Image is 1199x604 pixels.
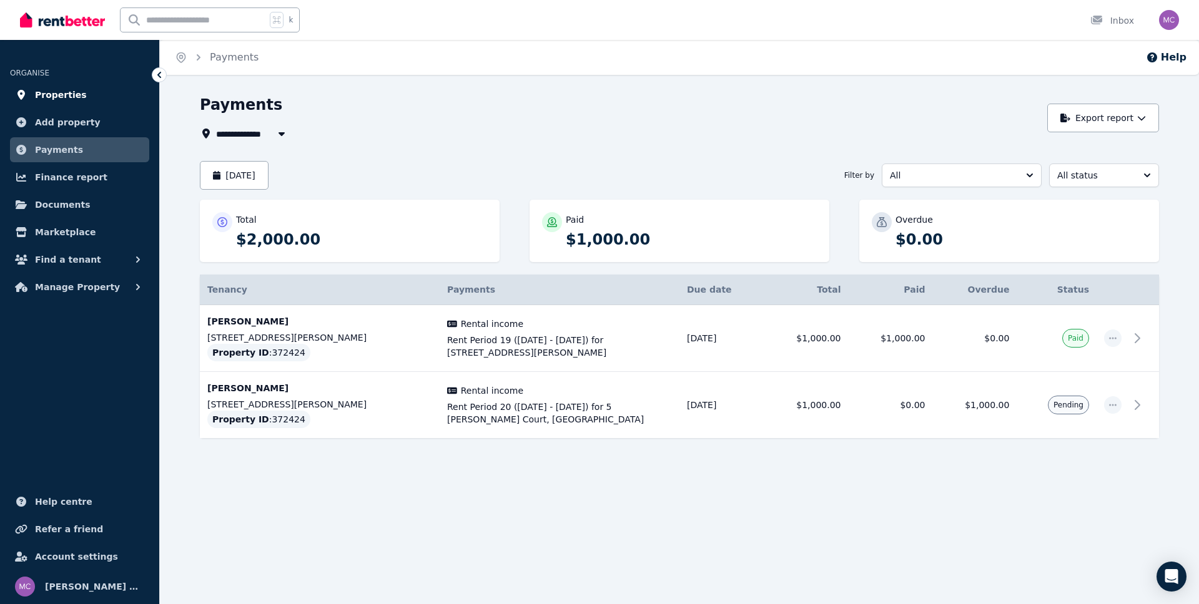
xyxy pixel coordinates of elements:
[10,192,149,217] a: Documents
[35,252,101,267] span: Find a tenant
[447,401,672,426] span: Rent Period 20 ([DATE] - [DATE]) for 5 [PERSON_NAME] Court, [GEOGRAPHIC_DATA]
[764,305,849,372] td: $1,000.00
[207,382,432,394] p: [PERSON_NAME]
[896,213,933,226] p: Overdue
[207,331,432,344] p: [STREET_ADDRESS][PERSON_NAME]
[679,275,764,305] th: Due date
[848,275,932,305] th: Paid
[45,579,144,594] span: [PERSON_NAME] & [PERSON_NAME]
[10,517,149,542] a: Refer a friend
[10,275,149,300] button: Manage Property
[35,225,96,240] span: Marketplace
[447,285,495,295] span: Payments
[35,170,107,185] span: Finance report
[35,280,120,295] span: Manage Property
[207,344,310,361] div: : 372424
[35,494,92,509] span: Help centre
[200,275,440,305] th: Tenancy
[20,11,105,29] img: RentBetter
[212,413,269,426] span: Property ID
[10,247,149,272] button: Find a tenant
[461,384,523,397] span: Rental income
[566,213,584,226] p: Paid
[207,398,432,411] p: [STREET_ADDRESS][PERSON_NAME]
[35,142,83,157] span: Payments
[848,305,932,372] td: $1,000.00
[1146,50,1187,65] button: Help
[236,230,487,250] p: $2,000.00
[10,165,149,190] a: Finance report
[679,305,764,372] td: [DATE]
[1057,169,1133,182] span: All status
[210,51,259,63] a: Payments
[212,346,269,359] span: Property ID
[932,275,1017,305] th: Overdue
[35,522,103,537] span: Refer a friend
[160,40,274,75] nav: Breadcrumb
[15,577,35,597] img: Matt Campbell & Steven McDowall
[890,169,1016,182] span: All
[984,333,1009,343] span: $0.00
[764,372,849,439] td: $1,000.00
[965,400,1009,410] span: $1,000.00
[1068,333,1083,343] span: Paid
[236,213,257,226] p: Total
[10,82,149,107] a: Properties
[207,411,310,428] div: : 372424
[35,115,101,130] span: Add property
[200,95,282,115] h1: Payments
[461,318,523,330] span: Rental income
[896,230,1147,250] p: $0.00
[882,163,1042,187] button: All
[1049,163,1159,187] button: All status
[848,372,932,439] td: $0.00
[1090,14,1134,27] div: Inbox
[10,544,149,569] a: Account settings
[35,87,87,102] span: Properties
[1159,10,1179,30] img: Matt Campbell & Steven McDowall
[35,549,118,564] span: Account settings
[679,372,764,439] td: [DATE]
[10,220,149,245] a: Marketplace
[764,275,849,305] th: Total
[566,230,817,250] p: $1,000.00
[1053,400,1083,410] span: Pending
[10,69,49,77] span: ORGANISE
[1157,562,1187,592] div: Open Intercom Messenger
[10,137,149,162] a: Payments
[289,15,293,25] span: k
[10,110,149,135] a: Add property
[1047,104,1159,132] button: Export report
[10,489,149,514] a: Help centre
[207,315,432,328] p: [PERSON_NAME]
[35,197,91,212] span: Documents
[447,334,672,359] span: Rent Period 19 ([DATE] - [DATE]) for [STREET_ADDRESS][PERSON_NAME]
[844,170,874,180] span: Filter by
[200,161,269,190] button: [DATE]
[1017,275,1097,305] th: Status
